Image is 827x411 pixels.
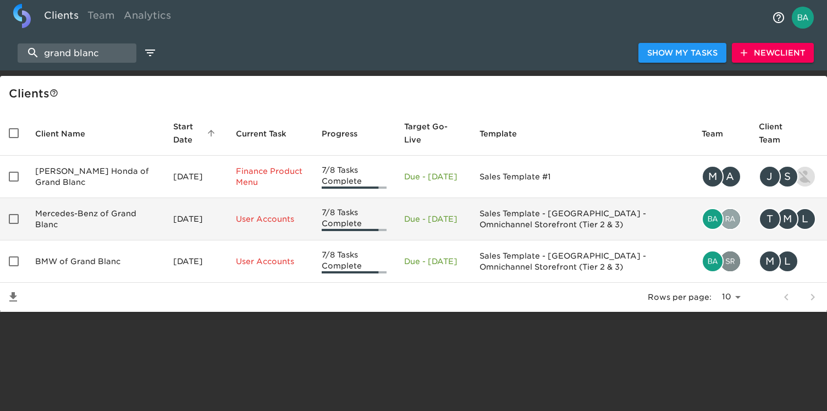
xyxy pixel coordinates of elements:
[759,208,818,230] div: tjs@rwmotorcars.com, michaelm@rwmotorcars.com, logenr@rwmotorcars.com
[471,156,693,198] td: Sales Template #1
[702,166,741,188] div: mike.crothers@roadster.com, andrew.pargoff@roadster.com
[720,209,740,229] img: rahul.joshi@cdk.com
[26,240,164,283] td: BMW of Grand Blanc
[702,166,724,188] div: M
[765,4,792,31] button: notifications
[164,240,227,283] td: [DATE]
[404,213,462,224] p: Due - [DATE]
[141,43,159,62] button: edit
[236,166,304,188] p: Finance Product Menu
[716,289,745,305] select: rows per page
[638,43,726,63] button: Show My Tasks
[313,198,395,240] td: 7/8 Tasks Complete
[471,198,693,240] td: Sales Template - [GEOGRAPHIC_DATA] - Omnichannel Storefront (Tier 2 & 3)
[404,171,462,182] p: Due - [DATE]
[647,46,718,60] span: Show My Tasks
[236,213,304,224] p: User Accounts
[471,240,693,283] td: Sales Template - [GEOGRAPHIC_DATA] - Omnichannel Storefront (Tier 2 & 3)
[404,120,462,146] span: Target Go-Live
[776,166,798,188] div: S
[702,250,741,272] div: bailey.rubin@cdk.com, sreeramsarma.gvs@cdk.com
[759,208,781,230] div: T
[759,250,781,272] div: M
[313,240,395,283] td: 7/8 Tasks Complete
[759,120,818,146] span: Client Team
[26,156,164,198] td: [PERSON_NAME] Honda of Grand Blanc
[741,46,805,60] span: New Client
[776,250,798,272] div: L
[83,4,119,31] a: Team
[313,156,395,198] td: 7/8 Tasks Complete
[18,43,136,63] input: search
[164,156,227,198] td: [DATE]
[13,4,31,28] img: logo
[703,251,723,271] img: bailey.rubin@cdk.com
[795,167,815,187] img: kevin.lo@roadster.com
[759,166,781,188] div: J
[26,198,164,240] td: Mercedes-Benz of Grand Blanc
[702,127,737,140] span: Team
[173,120,218,146] span: Start Date
[404,256,462,267] p: Due - [DATE]
[702,208,741,230] div: bailey.rubin@cdk.com, rahul.joshi@cdk.com
[719,166,741,188] div: A
[479,127,531,140] span: Template
[720,251,740,271] img: sreeramsarma.gvs@cdk.com
[648,292,712,303] p: Rows per page:
[164,198,227,240] td: [DATE]
[759,250,818,272] div: michaelm@rwmotorcars.com, logenr@rwmotorcars.com
[703,209,723,229] img: bailey.rubin@cdk.com
[732,43,814,63] button: NewClient
[35,127,100,140] span: Client Name
[322,127,372,140] span: Progress
[236,127,301,140] span: Current Task
[792,7,814,29] img: Profile
[404,120,448,146] span: Calculated based on the start date and the duration of all Tasks contained in this Hub.
[40,4,83,31] a: Clients
[9,85,823,102] div: Client s
[776,208,798,230] div: M
[759,166,818,188] div: john.pearson@alserra.com, steve.phillips@alserra.com, kevin.lo@roadster.com
[49,89,58,97] svg: This is a list of all of your clients and clients shared with you
[119,4,175,31] a: Analytics
[236,256,304,267] p: User Accounts
[794,208,816,230] div: L
[236,127,286,140] span: This is the next Task in this Hub that should be completed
